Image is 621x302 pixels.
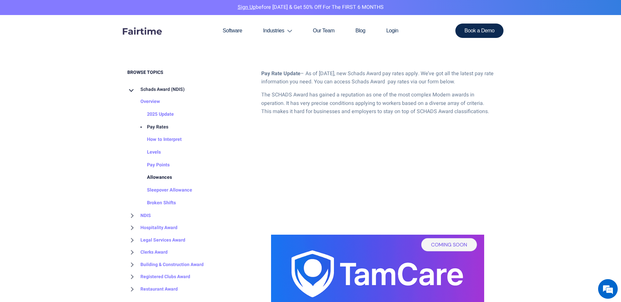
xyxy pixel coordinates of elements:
nav: BROWSE TOPICS [127,83,251,295]
div: BROWSE TOPICS [127,70,251,295]
a: NDIS [127,210,151,222]
p: before [DATE] & Get 50% Off for the FIRST 6 MONTHS [5,3,616,12]
a: Login [376,15,409,46]
a: Pay Points [134,159,170,172]
a: Our Team [302,15,345,46]
a: Clerks Award [127,246,168,259]
p: The SCHADS Award has gained a reputation as one of the most complex Modern awards in operation. I... [261,91,494,116]
a: Software [212,15,252,46]
a: Blog [345,15,376,46]
iframe: Looking for Schads Award Pay Rates? [261,127,492,225]
a: Industries [253,15,302,46]
a: Levels [134,146,161,159]
p: – As of [DATE], new Schads Award pay rates apply. We’ve got all the latest pay rate information y... [261,70,494,86]
a: Sign Up [238,3,256,11]
a: Schads Award (NDIS) [127,83,185,96]
a: Legal Services Award [127,234,185,246]
a: Overview [127,95,160,108]
strong: Pay Rate Update [261,70,301,77]
a: 2025 Update [134,108,174,121]
a: Pay Rates [134,121,168,134]
a: Book a Demo [455,24,504,38]
a: Sleepover Allowance [134,184,192,197]
a: Broken Shifts [134,197,176,210]
a: Registered Clubs Award [127,271,190,283]
span: Book a Demo [465,28,495,33]
a: Building & Construction Award [127,259,204,271]
a: How to Interpret [134,133,182,146]
a: Hospitality Award [127,222,177,234]
a: Allowances [134,171,172,184]
a: Restaurant Award [127,283,178,295]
